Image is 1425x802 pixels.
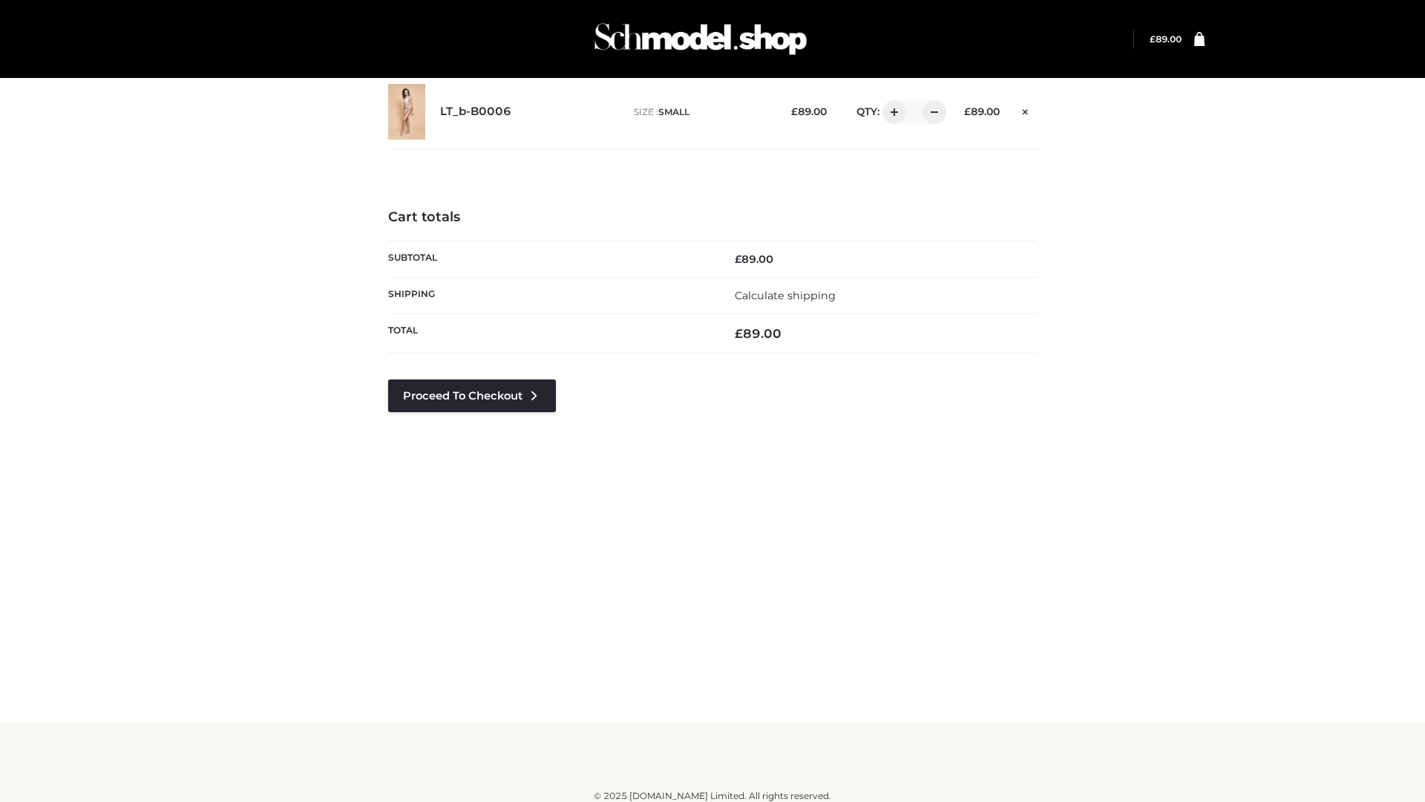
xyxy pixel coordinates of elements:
span: £ [1150,33,1156,45]
a: £89.00 [1150,33,1182,45]
span: £ [964,105,971,117]
p: size : [634,105,768,119]
div: QTY: [842,100,941,124]
a: Proceed to Checkout [388,379,556,412]
bdi: 89.00 [735,252,773,266]
th: Subtotal [388,241,712,277]
span: £ [735,252,741,266]
span: SMALL [658,106,689,117]
img: Schmodel Admin 964 [589,10,812,68]
th: Shipping [388,277,712,313]
a: Remove this item [1015,100,1037,120]
th: Total [388,314,712,353]
bdi: 89.00 [964,105,1000,117]
bdi: 89.00 [735,326,782,341]
h4: Cart totals [388,209,1037,226]
a: LT_b-B0006 [440,105,511,119]
a: Calculate shipping [735,289,836,302]
span: £ [735,326,743,341]
span: £ [791,105,798,117]
bdi: 89.00 [1150,33,1182,45]
bdi: 89.00 [791,105,827,117]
